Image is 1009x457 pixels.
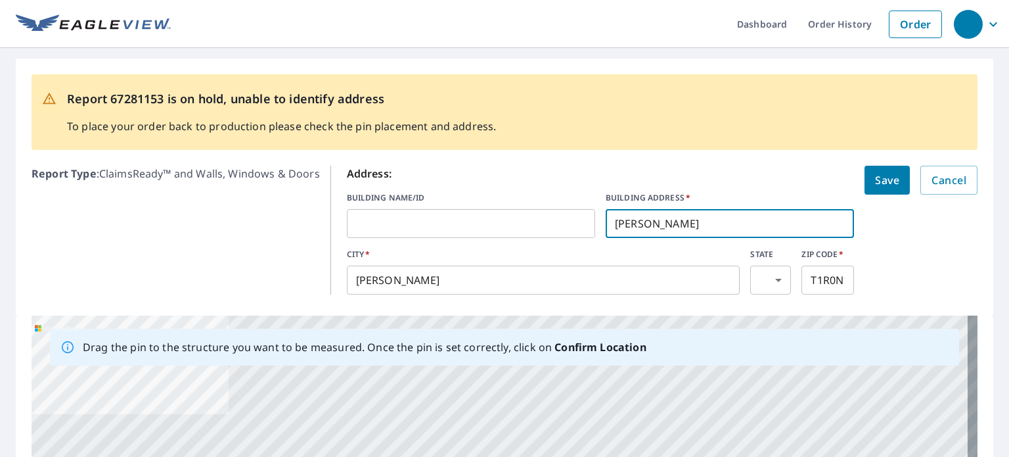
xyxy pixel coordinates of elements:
label: BUILDING ADDRESS [606,192,854,204]
button: Save [864,166,910,195]
b: Report Type [32,166,97,181]
p: To place your order back to production please check the pin placement and address. [67,118,496,134]
p: Drag the pin to the structure you want to be measured. Once the pin is set correctly, click on [83,339,646,355]
b: Confirm Location [554,340,646,354]
label: ZIP CODE [801,249,854,260]
div: ​ [750,266,791,295]
img: EV Logo [16,14,171,34]
p: : ClaimsReady™ and Walls, Windows & Doors [32,166,320,295]
span: Cancel [931,171,966,189]
p: Address: [347,166,855,181]
p: Report 67281153 is on hold, unable to identify address [67,90,496,108]
label: BUILDING NAME/ID [347,192,595,204]
a: Order [889,11,942,38]
span: Save [875,171,899,189]
label: STATE [750,249,791,260]
label: CITY [347,249,740,260]
button: Cancel [920,166,977,195]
